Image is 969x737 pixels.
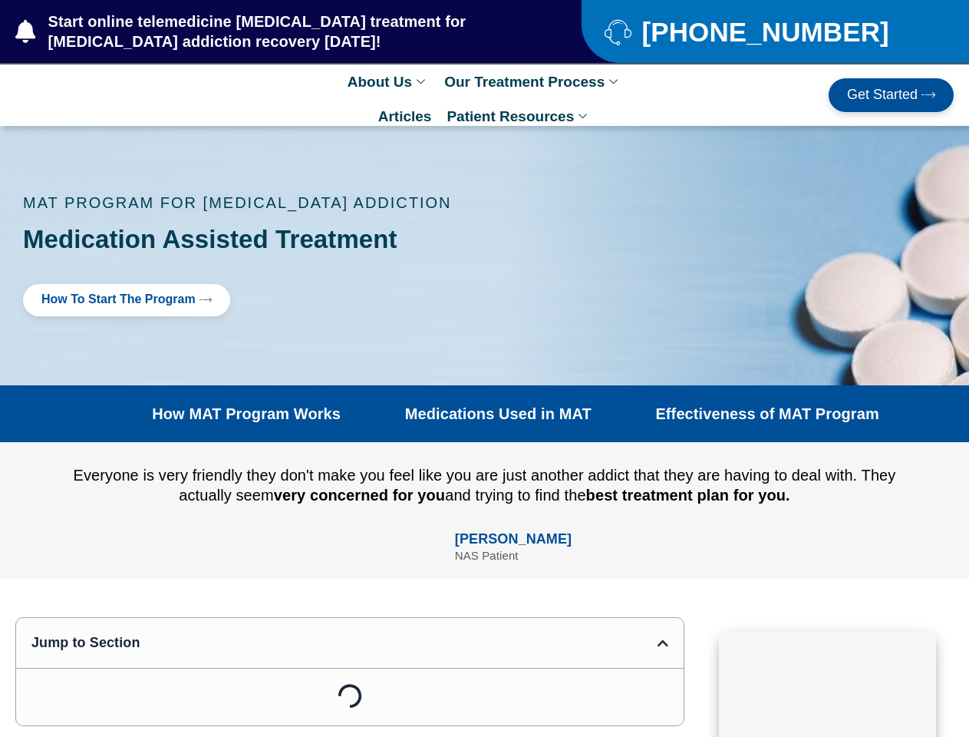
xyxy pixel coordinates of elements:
a: Get Started [829,78,954,112]
div: NAS Patient [455,550,572,561]
span: Start online telemedicine [MEDICAL_DATA] treatment for [MEDICAL_DATA] addiction recovery [DATE]! [44,12,520,51]
a: Start online telemedicine [MEDICAL_DATA] treatment for [MEDICAL_DATA] addiction recovery [DATE]! [15,12,520,51]
a: About Us [340,64,437,99]
a: Effectiveness of MAT Program [655,405,878,423]
a: [PHONE_NUMBER] [605,18,931,45]
h1: Medication Assisted Treatment [23,226,615,253]
b: best treatment plan for you. [586,487,790,504]
span: How to Start the program [41,293,196,307]
a: Medications Used in MAT [405,405,592,423]
a: Patient Resources [439,99,598,134]
span: [PHONE_NUMBER] [638,22,889,41]
div: Close table of contents [658,637,668,649]
a: Articles [371,99,440,134]
span: Get Started [847,88,918,103]
a: How to Start the program [23,284,230,316]
div: [PERSON_NAME] [455,529,572,550]
a: How MAT Program Works [152,405,341,423]
p: MAT Program for [MEDICAL_DATA] addiction [23,195,615,210]
b: very concerned for you [274,487,445,504]
div: Everyone is very friendly they don't make you feel like you are just another addict that they are... [54,465,915,505]
div: Jump to Section [31,633,658,653]
a: Our Treatment Process [437,64,629,99]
